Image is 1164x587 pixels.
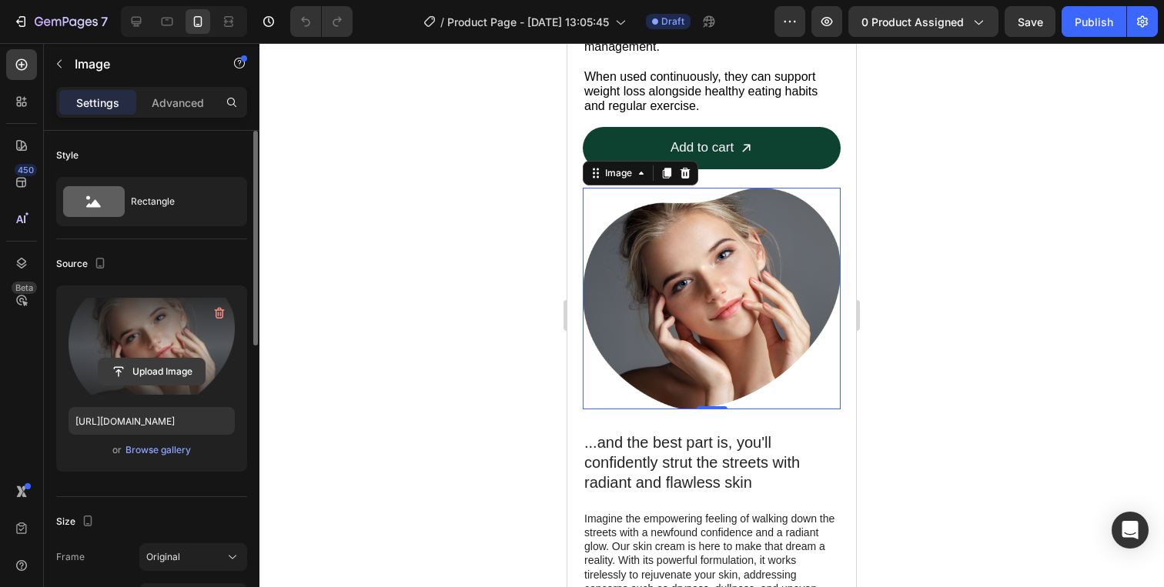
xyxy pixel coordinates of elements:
[15,145,273,366] img: gempages_581916697611469785-8bd98c99-37cd-4db7-8d69-7b378baac588.png
[125,443,191,457] div: Browse gallery
[1018,15,1043,28] span: Save
[12,282,37,294] div: Beta
[440,14,444,30] span: /
[125,442,192,458] button: Browse gallery
[848,6,998,37] button: 0 product assigned
[56,512,97,532] div: Size
[17,469,272,566] p: Imagine the empowering feeling of walking down the streets with a newfound confidence and a radia...
[447,14,609,30] span: Product Page - [DATE] 13:05:45
[35,123,68,137] div: Image
[98,358,206,385] button: Upload Image
[139,543,247,571] button: Original
[131,184,225,219] div: Rectangle
[1005,6,1055,37] button: Save
[146,550,180,564] span: Original
[112,441,122,459] span: or
[76,95,119,111] p: Settings
[6,6,115,37] button: 7
[101,12,108,31] p: 7
[75,55,206,73] p: Image
[56,254,109,275] div: Source
[15,164,37,176] div: 450
[56,148,79,162] div: Style
[1062,6,1126,37] button: Publish
[1112,512,1149,549] div: Open Intercom Messenger
[56,550,85,564] label: Frame
[69,407,235,435] input: https://example.com/image.jpg
[861,14,964,30] span: 0 product assigned
[661,15,684,28] span: Draft
[1075,14,1113,30] div: Publish
[290,6,353,37] div: Undo/Redo
[567,43,856,587] iframe: Design area
[152,95,204,111] p: Advanced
